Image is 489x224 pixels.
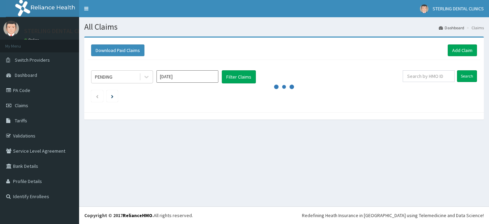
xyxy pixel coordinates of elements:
[15,118,27,124] span: Tariffs
[15,57,50,63] span: Switch Providers
[84,212,154,218] strong: Copyright © 2017 .
[433,6,484,12] span: STERLING DENTAL CLINICS
[448,44,477,56] a: Add Claim
[156,70,218,83] input: Select Month and Year
[420,4,428,13] img: User Image
[123,212,152,218] a: RelianceHMO
[95,73,112,80] div: PENDING
[15,102,28,109] span: Claims
[302,212,484,219] div: Redefining Heath Insurance in [GEOGRAPHIC_DATA] using Telemedicine and Data Science!
[24,38,41,42] a: Online
[465,25,484,31] li: Claims
[91,44,144,56] button: Download Paid Claims
[3,21,19,36] img: User Image
[111,93,113,99] a: Next page
[222,70,256,83] button: Filter Claims
[403,70,455,82] input: Search by HMO ID
[15,72,37,78] span: Dashboard
[457,70,477,82] input: Search
[84,22,484,31] h1: All Claims
[439,25,464,31] a: Dashboard
[24,28,95,34] p: STERLING DENTAL CLINICS
[274,77,294,97] svg: audio-loading
[96,93,99,99] a: Previous page
[79,206,489,224] footer: All rights reserved.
